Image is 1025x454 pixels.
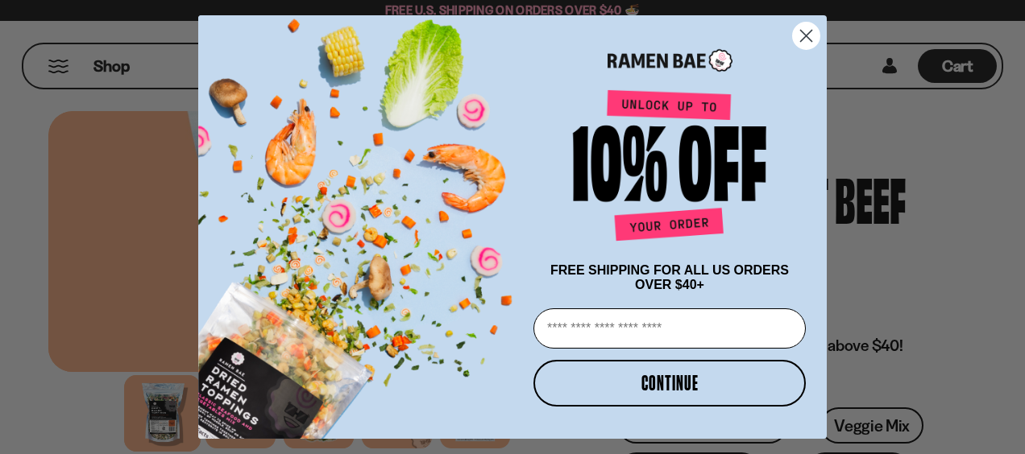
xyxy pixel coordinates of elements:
[198,1,527,439] img: ce7035ce-2e49-461c-ae4b-8ade7372f32c.png
[569,89,770,247] img: Unlock up to 10% off
[533,360,806,407] button: CONTINUE
[550,263,789,291] span: FREE SHIPPING FOR ALL US ORDERS OVER $40+
[792,22,820,50] button: Close dialog
[608,47,732,74] img: Ramen Bae Logo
